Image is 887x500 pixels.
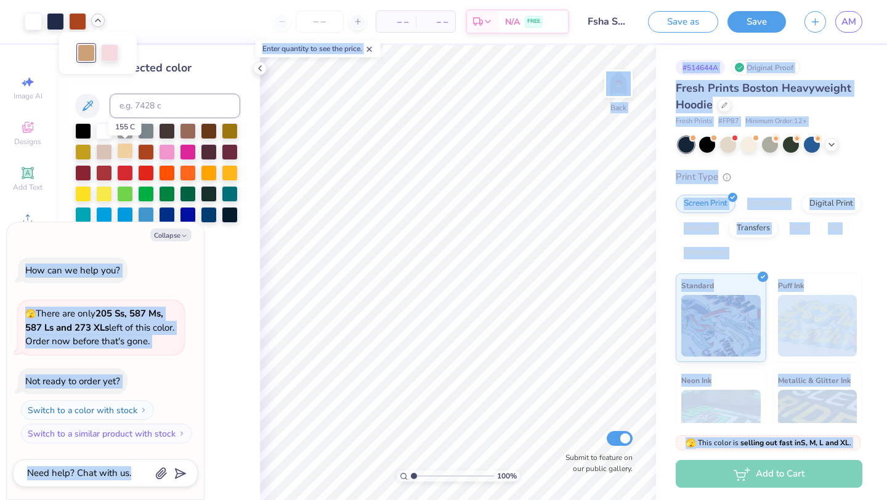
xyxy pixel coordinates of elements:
[648,11,718,33] button: Save as
[527,17,540,26] span: FREE
[578,9,639,34] input: Untitled Design
[681,279,714,292] span: Standard
[606,71,631,96] img: Back
[835,11,862,33] a: AM
[25,264,120,276] div: How can we help you?
[778,374,851,387] span: Metallic & Glitter Ink
[13,182,43,192] span: Add Text
[14,137,41,147] span: Designs
[25,308,36,320] span: 🫣
[681,390,761,451] img: Neon Ink
[559,452,633,474] label: Submit to feature on our public gallery.
[681,295,761,357] img: Standard
[21,424,192,443] button: Switch to a similar product with stock
[686,437,696,449] span: 🫣
[25,307,163,334] strong: 205 Ss, 587 Ms, 587 Ls and 273 XLs
[676,116,712,127] span: Fresh Prints
[178,430,185,437] img: Switch to a similar product with stock
[740,438,849,448] strong: selling out fast in S, M, L and XL
[739,195,798,213] div: Embroidery
[497,470,517,482] span: 100 %
[676,170,862,184] div: Print Type
[778,295,857,357] img: Puff Ink
[727,11,786,33] button: Save
[296,10,344,33] input: – –
[256,40,381,57] div: Enter quantity to see the price.
[686,437,851,448] span: This color is .
[782,219,816,238] div: Vinyl
[150,228,192,241] button: Collapse
[729,219,778,238] div: Transfers
[676,60,725,75] div: # 514644A
[820,219,849,238] div: Foil
[681,374,711,387] span: Neon Ink
[718,116,739,127] span: # FP87
[801,195,861,213] div: Digital Print
[140,406,147,414] img: Switch to a color with stock
[610,102,626,113] div: Back
[384,15,408,28] span: – –
[731,60,800,75] div: Original Proof
[108,118,142,135] div: 155 C
[110,94,240,118] input: e.g. 7428 c
[841,15,856,29] span: AM
[676,219,725,238] div: Applique
[745,116,807,127] span: Minimum Order: 12 +
[676,195,735,213] div: Screen Print
[75,60,240,76] div: Change selected color
[423,15,448,28] span: – –
[676,244,735,262] div: Rhinestones
[505,15,520,28] span: N/A
[14,91,43,101] span: Image AI
[778,390,857,451] img: Metallic & Glitter Ink
[25,307,174,347] span: There are only left of this color. Order now before that's gone.
[676,81,851,112] span: Fresh Prints Boston Heavyweight Hoodie
[21,400,154,420] button: Switch to a color with stock
[25,375,120,387] div: Not ready to order yet?
[778,279,804,292] span: Puff Ink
